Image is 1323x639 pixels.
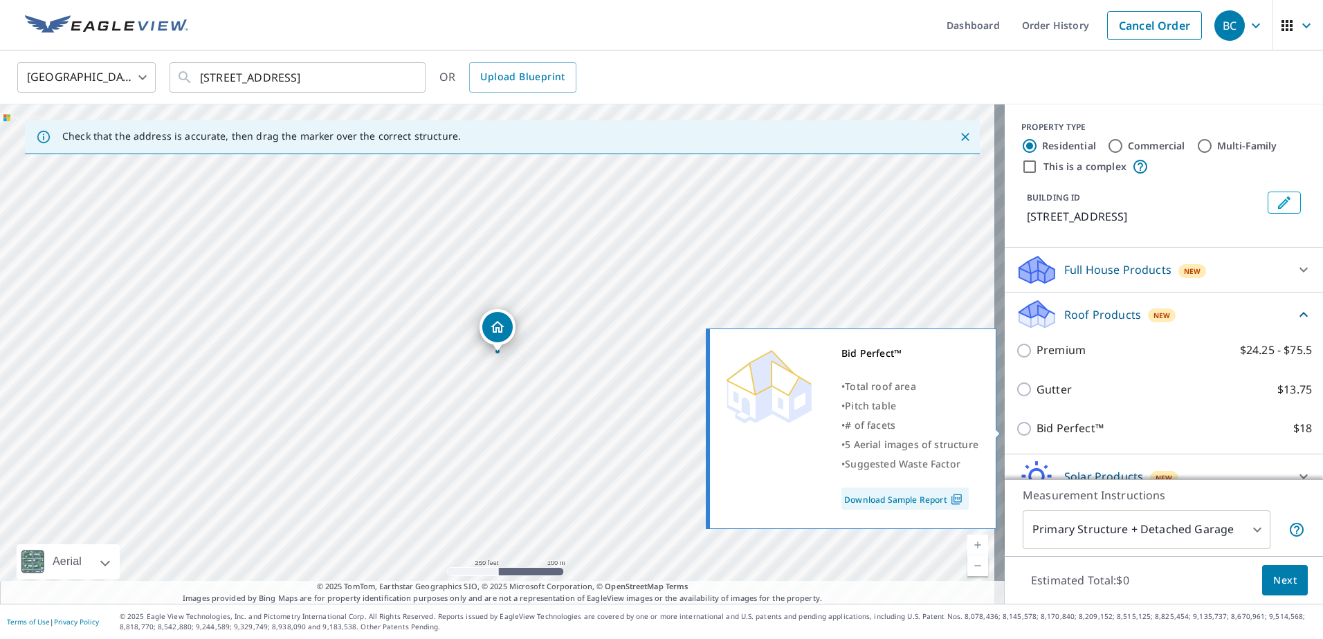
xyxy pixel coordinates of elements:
[841,396,978,416] div: •
[480,68,565,86] span: Upload Blueprint
[1277,381,1312,398] p: $13.75
[841,435,978,454] div: •
[1042,139,1096,153] label: Residential
[845,380,916,393] span: Total roof area
[317,581,688,593] span: © 2025 TomTom, Earthstar Geographics SIO, © 2025 Microsoft Corporation, ©
[845,438,978,451] span: 5 Aerial images of structure
[720,344,817,427] img: Premium
[17,544,120,579] div: Aerial
[841,377,978,396] div: •
[7,618,99,626] p: |
[200,58,397,97] input: Search by address or latitude-longitude
[841,344,978,363] div: Bid Perfect™
[54,617,99,627] a: Privacy Policy
[841,454,978,474] div: •
[1016,460,1312,493] div: Solar ProductsNew
[1043,160,1126,174] label: This is a complex
[1020,565,1140,595] p: Estimated Total: $0
[1023,510,1270,549] div: Primary Structure + Detached Garage
[845,457,960,470] span: Suggested Waste Factor
[1288,521,1305,538] span: Your report will include the primary structure and a detached garage if one exists.
[1064,306,1141,323] p: Roof Products
[62,130,461,142] p: Check that the address is accurate, then drag the marker over the correct structure.
[1027,208,1262,225] p: [STREET_ADDRESS]
[480,309,515,352] div: Dropped pin, building 1, Residential property, 1141 16th Ave Vero Beach, FL 32960
[1262,565,1308,596] button: Next
[947,493,966,506] img: Pdf Icon
[439,62,576,93] div: OR
[1107,11,1202,40] a: Cancel Order
[1240,342,1312,359] p: $24.25 - $75.5
[845,418,895,432] span: # of facets
[25,15,188,36] img: EV Logo
[1153,310,1171,321] span: New
[1184,266,1201,277] span: New
[1016,298,1312,331] div: Roof ProductsNew
[48,544,86,579] div: Aerial
[841,416,978,435] div: •
[1037,342,1086,359] p: Premium
[1037,420,1104,437] p: Bid Perfect™
[1214,10,1245,41] div: BC
[1037,381,1072,398] p: Gutter
[1217,139,1277,153] label: Multi-Family
[1016,253,1312,286] div: Full House ProductsNew
[120,611,1316,632] p: © 2025 Eagle View Technologies, Inc. and Pictometry International Corp. All Rights Reserved. Repo...
[1023,487,1305,503] p: Measurement Instructions
[967,555,988,576] a: Current Level 17, Zoom Out
[605,581,663,591] a: OpenStreetMap
[967,535,988,555] a: Current Level 17, Zoom In
[17,58,156,97] div: [GEOGRAPHIC_DATA]
[1156,472,1173,483] span: New
[1027,192,1080,203] p: BUILDING ID
[956,128,974,146] button: Close
[1273,572,1297,589] span: Next
[841,488,969,510] a: Download Sample Report
[7,617,50,627] a: Terms of Use
[1268,192,1301,214] button: Edit building 1
[1021,121,1306,133] div: PROPERTY TYPE
[1293,420,1312,437] p: $18
[469,62,576,93] a: Upload Blueprint
[1128,139,1185,153] label: Commercial
[845,399,896,412] span: Pitch table
[1064,468,1143,485] p: Solar Products
[666,581,688,591] a: Terms
[1064,261,1171,278] p: Full House Products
